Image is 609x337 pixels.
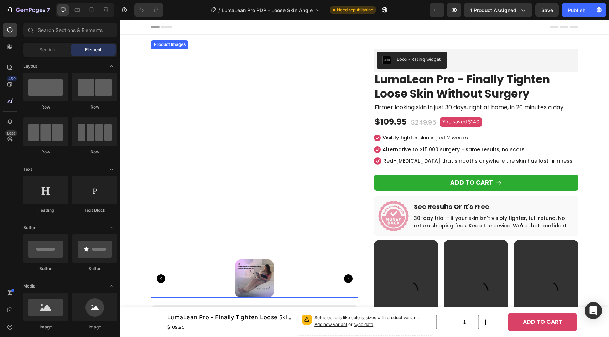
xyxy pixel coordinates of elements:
span: Save [541,7,553,13]
p: Alternative to $15,000 surgery - same results, no scars [262,125,405,134]
div: Product Images [32,21,67,28]
div: Undo/Redo [134,3,163,17]
img: Alt Image [258,181,289,211]
span: 1 product assigned [470,6,516,14]
video: Video [324,220,388,334]
p: Visibly tighter skin in just 2 weeks [262,114,348,122]
span: Text [23,166,32,173]
div: Row [72,149,117,155]
span: Toggle open [106,280,117,292]
div: ADD TO CART [403,297,442,307]
p: 30-day trial - if your skin isn't visibly tighter, full refund. No return shipping fees. Keep the... [294,195,453,210]
pre: You saved $140 [320,98,362,107]
div: 450 [7,76,17,81]
div: Image [72,324,117,330]
button: Carousel Next Arrow [224,254,233,263]
span: or [227,302,253,307]
span: sync data [234,302,253,307]
video: Video [394,220,458,334]
div: Open Intercom Messenger [585,302,602,319]
input: Search Sections & Elements [23,23,117,37]
button: Publish [562,3,592,17]
button: Save [535,3,559,17]
button: Loox - Rating widget [257,32,327,49]
img: loox.png [262,36,271,44]
input: quantity [331,295,359,309]
div: Text Block [72,207,117,214]
span: Button [23,225,36,231]
div: Row [23,149,68,155]
span: / [218,6,220,14]
iframe: Design area [120,20,609,337]
span: Element [85,47,101,53]
span: Toggle open [106,164,117,175]
div: Image [23,324,68,330]
span: LumaLean Pro PDP - Loose Skin Angle [222,6,313,14]
span: Media [23,283,36,289]
span: Toggle open [106,222,117,233]
button: 1 product assigned [464,3,532,17]
div: Row [72,104,117,110]
span: Need republishing [337,7,373,13]
p: Red-[MEDICAL_DATA] that smooths anywhere the skin has lost firmness [263,137,452,146]
div: Publish [568,6,585,14]
div: Button [23,265,68,272]
div: Row [23,104,68,110]
video: Video [254,220,318,334]
span: Toggle open [106,60,117,72]
div: Beta [5,130,17,136]
span: Section [40,47,55,53]
p: Firmer looking skin in just 30 days, right at home, in 20 minutes a day. [255,83,458,93]
p: Setup options like colors, sizes with product variant. [194,295,307,308]
div: Button [72,265,117,272]
div: $109.95 [254,96,287,108]
span: Add new variant [194,302,227,307]
button: ADD TO CART [388,293,457,312]
div: Heading [23,207,68,214]
button: decrement [317,295,331,309]
button: increment [359,295,373,309]
button: Carousel Back Arrow [37,254,45,263]
h2: LumaLean Pro - Finally Tighten Loose Skin Without Surgery [254,52,458,82]
button: 7 [3,3,53,17]
p: See Results Or It's Free [294,183,453,191]
div: Loox - Rating widget [277,36,321,43]
button: ADD TO CART [254,155,458,171]
div: $249.95 [290,98,317,107]
span: Layout [23,63,37,69]
div: ADD TO CART [330,158,373,168]
p: 7 [47,6,50,14]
